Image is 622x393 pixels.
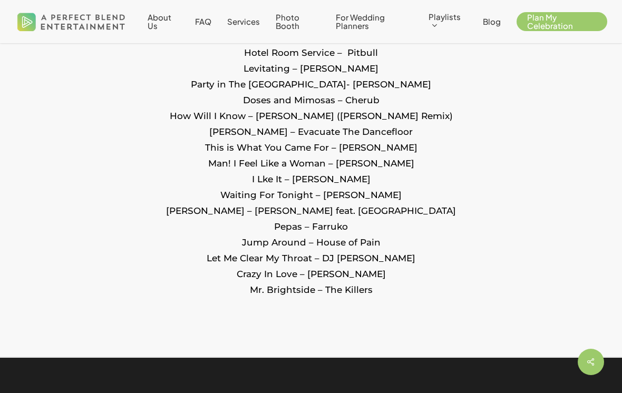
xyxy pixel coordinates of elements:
[227,17,260,26] a: Services
[148,12,171,31] span: About Us
[517,13,607,30] a: Plan My Celebration
[148,13,179,30] a: About Us
[483,17,501,26] a: Blog
[276,13,320,30] a: Photo Booth
[195,16,211,26] span: FAQ
[276,12,299,31] span: Photo Booth
[336,13,413,30] a: For Wedding Planners
[195,17,211,26] a: FAQ
[15,4,128,39] img: A Perfect Blend Entertainment
[527,12,573,31] span: Plan My Celebration
[483,16,501,26] span: Blog
[336,12,385,31] span: For Wedding Planners
[429,13,467,31] a: Playlists
[227,16,260,26] span: Services
[429,12,461,22] span: Playlists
